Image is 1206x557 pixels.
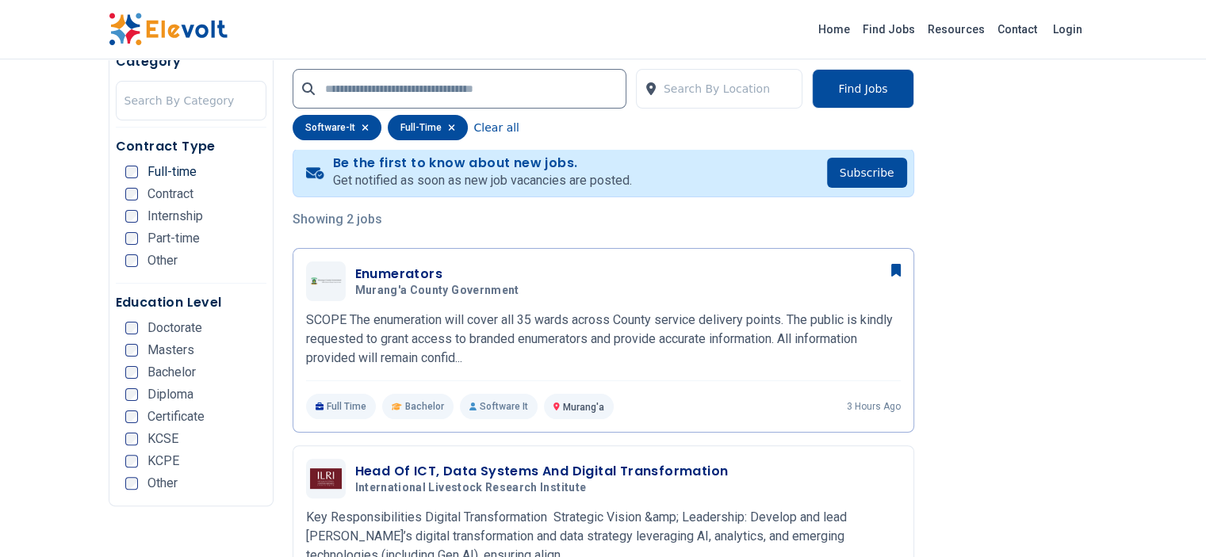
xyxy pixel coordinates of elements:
[125,433,138,445] input: KCSE
[147,232,200,245] span: Part-time
[147,322,202,334] span: Doctorate
[563,402,604,413] span: Murang'a
[921,17,991,42] a: Resources
[109,13,228,46] img: Elevolt
[147,433,178,445] span: KCSE
[147,388,193,401] span: Diploma
[310,277,342,285] img: Murang'a County Government
[333,155,632,171] h4: Be the first to know about new jobs.
[460,394,538,419] p: Software It
[125,188,138,200] input: Contract
[125,410,138,423] input: Certificate
[147,188,193,200] span: Contract
[306,394,377,419] p: Full Time
[293,115,381,140] div: software-it
[125,455,138,467] input: KCPE
[147,210,203,223] span: Internship
[812,69,913,109] button: Find Jobs
[147,254,178,267] span: Other
[355,265,526,284] h3: Enumerators
[125,210,138,223] input: Internship
[1127,481,1206,557] iframe: Chat Widget
[827,158,907,188] button: Subscribe
[147,366,196,379] span: Bachelor
[474,115,519,140] button: Clear all
[125,344,138,357] input: Masters
[306,311,901,368] p: SCOPE The enumeration will cover all 35 wards across County service delivery points. The public i...
[116,137,266,156] h5: Contract Type
[991,17,1043,42] a: Contact
[125,366,138,379] input: Bachelor
[147,410,205,423] span: Certificate
[147,477,178,490] span: Other
[333,171,632,190] p: Get notified as soon as new job vacancies are posted.
[355,462,729,481] h3: Head Of ICT, Data Systems And Digital Transformation
[125,232,138,245] input: Part-time
[847,400,901,413] p: 3 hours ago
[147,166,197,178] span: Full-time
[116,293,266,312] h5: Education Level
[125,254,138,267] input: Other
[147,455,179,467] span: KCPE
[125,477,138,490] input: Other
[310,468,342,490] img: International Livestock Research Institute
[405,400,444,413] span: Bachelor
[125,322,138,334] input: Doctorate
[856,17,921,42] a: Find Jobs
[116,52,266,71] h5: Category
[125,166,138,178] input: Full-time
[293,210,914,229] p: Showing 2 jobs
[306,261,901,419] a: Murang'a County GovernmentEnumeratorsMurang'a County GovernmentSCOPE The enumeration will cover a...
[388,115,468,140] div: full-time
[125,388,138,401] input: Diploma
[147,344,194,357] span: Masters
[355,481,587,495] span: International Livestock Research Institute
[812,17,856,42] a: Home
[1043,13,1092,45] a: Login
[355,284,519,298] span: Murang'a County Government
